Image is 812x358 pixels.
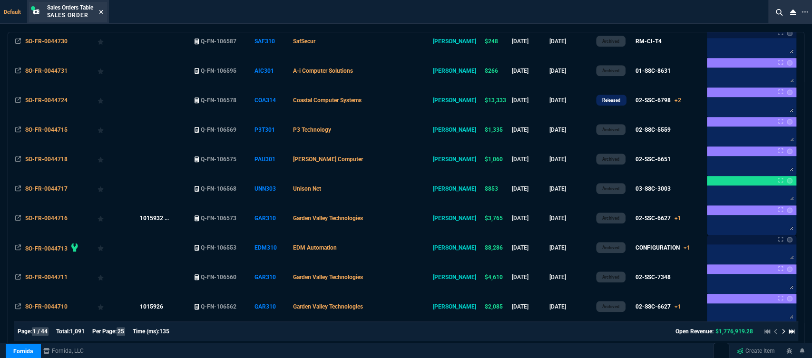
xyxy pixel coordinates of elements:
span: +1 [675,303,681,310]
td: [DATE] [548,115,595,145]
span: Q-FN-106578 [201,97,236,104]
p: Archived [602,126,619,134]
span: Coastal Computer Systems [293,97,362,104]
p: Archived [602,38,619,45]
td: [DATE] [510,86,548,115]
div: Add to Watchlist [98,182,121,195]
td: [DATE] [548,292,595,321]
td: P3T301 [253,115,292,145]
td: [PERSON_NAME] [431,56,483,86]
td: [PERSON_NAME] [431,145,483,174]
p: Released [602,97,620,104]
span: Q-FN-106595 [201,68,236,74]
nx-icon: Close Workbench [786,7,800,18]
span: SO-FR-0044715 [25,126,68,133]
p: Archived [602,214,619,222]
p: Archived [602,273,619,281]
td: [DATE] [548,56,595,86]
td: [PERSON_NAME] [431,262,483,292]
span: SO-FR-0044711 [25,274,68,281]
div: 02-SSC-6651 [636,155,671,164]
td: [PERSON_NAME] [431,233,483,262]
td: UNN303 [253,174,292,203]
nx-icon: Search [772,7,786,18]
td: [DATE] [510,292,548,321]
nx-icon: Open In Opposite Panel [15,68,21,74]
td: [DATE] [510,115,548,145]
div: Add to Watchlist [98,153,121,166]
div: Add to Watchlist [98,212,121,225]
span: Garden Valley Technologies [293,274,363,281]
nx-fornida-value: 1015926 [140,302,192,311]
span: Q-FN-106562 [201,303,236,310]
span: Q-FN-106560 [201,274,236,281]
nx-icon: Open In Opposite Panel [15,97,21,104]
div: Add to Watchlist [98,64,121,77]
span: SO-FR-0044718 [25,156,68,163]
div: Add to Watchlist [98,271,121,284]
div: 02-SSC-7348 [636,273,671,281]
td: [DATE] [510,27,548,56]
td: [DATE] [548,27,595,56]
td: $266 [483,56,510,86]
span: A-i Computer Solutions [293,68,353,74]
div: 02-SSC-6627+1 [636,214,681,223]
div: 03-SSC-3003 [636,184,671,193]
td: [DATE] [510,174,548,203]
span: +1 [675,215,681,222]
span: Garden Valley Technologies [293,303,363,310]
span: +2 [675,97,681,104]
span: Open Revenue: [675,328,714,335]
p: Archived [602,185,619,193]
td: [DATE] [510,233,548,262]
span: 25 [117,327,125,336]
span: [PERSON_NAME] Computer [293,156,363,163]
nx-icon: Open In Opposite Panel [15,244,21,251]
td: [PERSON_NAME] [431,86,483,115]
nx-icon: Close Tab [99,9,103,16]
span: Q-FN-106575 [201,156,236,163]
span: 135 [159,328,169,335]
a: msbcCompanyName [40,347,87,355]
span: Default [4,9,25,15]
span: SO-FR-0044731 [25,68,68,74]
span: Q-FN-106568 [201,185,236,192]
td: EDM310 [253,233,292,262]
td: $853 [483,174,510,203]
td: $8,286 [483,233,510,262]
span: 1015932 ... [140,215,169,222]
div: 01-SSC-8631 [636,67,671,75]
span: Garden Valley Technologies [293,215,363,222]
span: SafSecur [293,38,315,45]
div: 02-SSC-6627+1 [636,302,681,311]
nx-icon: Open In Opposite Panel [15,215,21,222]
nx-icon: Open In Opposite Panel [15,126,21,133]
td: $1,335 [483,115,510,145]
nx-icon: Open In Opposite Panel [15,185,21,192]
td: [DATE] [510,262,548,292]
div: Add to Watchlist [98,123,121,136]
nx-fornida-value: 1015932 [140,214,192,223]
div: Add to Watchlist [98,300,121,313]
div: Add to Watchlist [98,94,121,107]
span: 1 / 44 [32,327,49,336]
td: $2,085 [483,292,510,321]
td: [DATE] [548,233,595,262]
td: $4,610 [483,262,510,292]
span: Q-FN-106553 [201,244,236,251]
td: [DATE] [548,262,595,292]
td: GAR310 [253,262,292,292]
a: Create Item [733,344,779,358]
td: [DATE] [510,145,548,174]
div: 02-SSC-5559 [636,126,671,134]
p: Archived [602,244,619,252]
span: Per Page: [92,328,117,335]
td: $13,333 [483,86,510,115]
span: P3 Technology [293,126,331,133]
td: COA314 [253,86,292,115]
span: 1,091 [70,328,85,335]
td: SAF310 [253,27,292,56]
span: SO-FR-0044730 [25,38,68,45]
td: [DATE] [548,86,595,115]
div: RM-CI-T4 [636,37,662,46]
